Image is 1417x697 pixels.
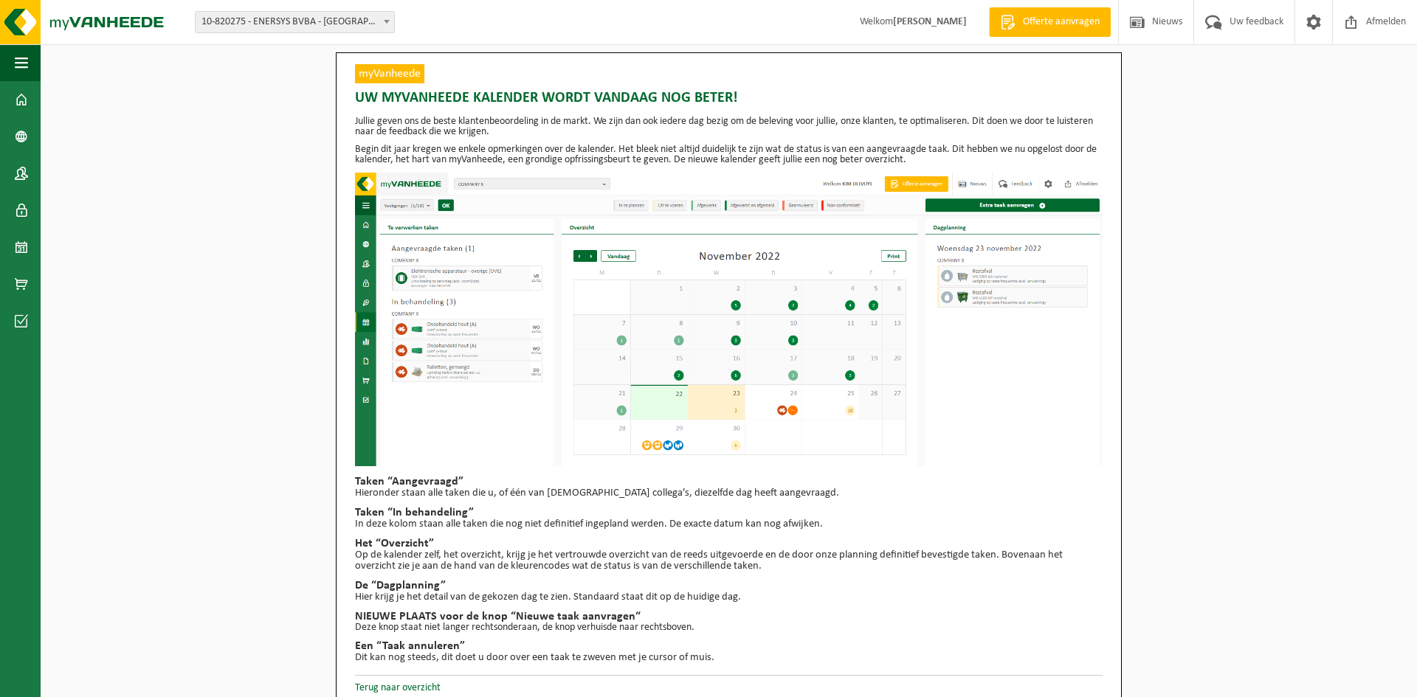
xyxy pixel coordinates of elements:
[355,623,1103,633] p: Deze knop staat niet langer rechtsonderaan, de knop verhuisde naar rechtsboven.
[195,11,395,33] span: 10-820275 - ENERSYS BVBA - MECHELEN
[355,592,741,603] span: Hier krijg je het detail van de gekozen dag te zien. Standaard staat dit op de huidige dag.
[355,476,1103,488] h2: Taken “Aangevraagd”
[355,145,1103,165] p: Begin dit jaar kregen we enkele opmerkingen over de kalender. Het bleek niet altijd duidelijk te ...
[196,12,394,32] span: 10-820275 - ENERSYS BVBA - MECHELEN
[1019,15,1103,30] span: Offerte aanvragen
[355,549,1063,572] span: Op de kalender zelf, het overzicht, krijg je het vertrouwde overzicht van de reeds uitgevoerde en...
[355,117,1103,137] p: Jullie geven ons de beste klantenbeoordeling in de markt. We zijn dan ook iedere dag bezig om de ...
[355,640,1103,652] h2: Een “Taak annuleren”
[355,87,738,109] span: Uw myVanheede kalender wordt vandaag nog beter!
[355,682,441,693] a: Terug naar overzicht
[355,519,823,530] span: In deze kolom staan alle taken die nog niet definitief ingepland werden. De exacte datum kan nog ...
[355,611,1103,623] h2: NIEUWE PLAATS voor de knop “Nieuwe taak aanvragen“
[355,64,424,83] span: myVanheede
[989,7,1111,37] a: Offerte aanvragen
[355,488,839,499] span: Hieronder staan alle taken die u, of één van [DEMOGRAPHIC_DATA] collega’s, diezelfde dag heeft aa...
[355,507,1103,519] h2: Taken “In behandeling”
[893,16,967,27] strong: [PERSON_NAME]
[355,538,1103,549] h2: Het “Overzicht”
[355,652,714,663] span: Dit kan nog steeds, dit doet u door over een taak te zweven met je cursor of muis.
[355,580,1103,592] h2: De “Dagplanning”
